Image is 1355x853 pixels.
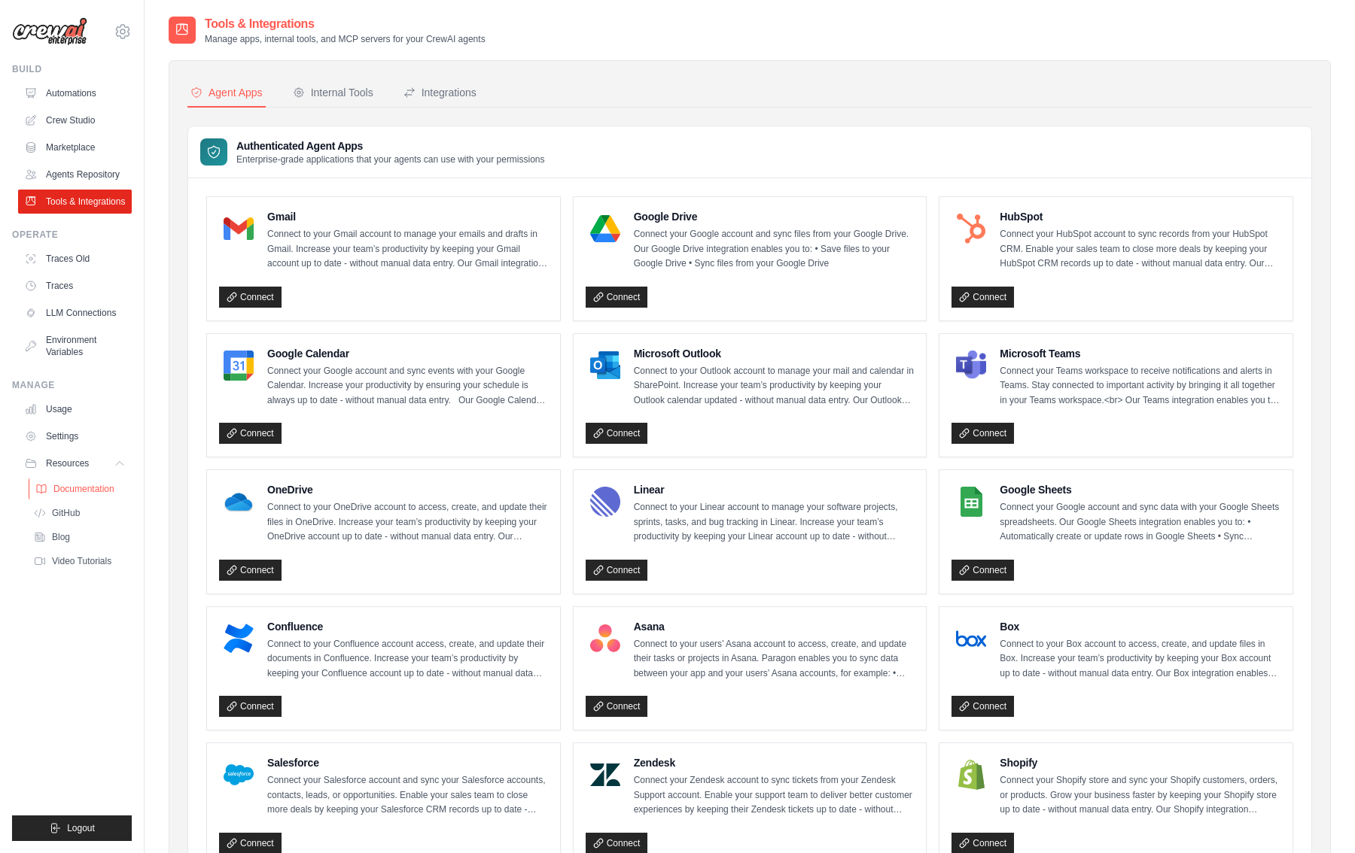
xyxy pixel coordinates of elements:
p: Connect your Teams workspace to receive notifications and alerts in Teams. Stay connected to impo... [1000,364,1280,408]
p: Connect your Salesforce account and sync your Salesforce accounts, contacts, leads, or opportunit... [267,773,548,818]
span: Documentation [53,483,114,495]
img: Logo [12,17,87,46]
h3: Authenticated Agent Apps [236,138,545,153]
h2: Tools & Integrations [205,15,486,33]
img: Microsoft Teams Logo [956,351,986,381]
a: Connect [586,696,648,717]
a: Settings [18,424,132,448]
span: Resources [46,457,89,469]
img: OneDrive Logo [224,487,254,517]
button: Agent Apps [187,79,266,108]
p: Connect your HubSpot account to sync records from your HubSpot CRM. Enable your sales team to clo... [1000,227,1280,272]
h4: OneDrive [267,482,548,497]
p: Connect your Google account and sync data with your Google Sheets spreadsheets. Our Google Sheets... [1000,500,1280,545]
h4: Microsoft Outlook [634,346,915,361]
button: Integrations [400,79,480,108]
p: Connect your Google account and sync files from your Google Drive. Our Google Drive integration e... [634,227,915,272]
a: Connect [952,423,1014,444]
a: Marketplace [18,135,132,159]
a: Traces Old [18,247,132,271]
img: Google Calendar Logo [224,351,254,381]
a: Connect [952,287,1014,308]
button: Internal Tools [290,79,376,108]
p: Connect to your OneDrive account to access, create, and update their files in OneDrive. Increase ... [267,500,548,545]
p: Enterprise-grade applications that your agents can use with your permissions [236,153,545,165]
h4: Zendesk [634,755,915,770]
p: Connect to your Gmail account to manage your emails and drafts in Gmail. Increase your team’s pro... [267,227,548,272]
p: Connect to your Linear account to manage your software projects, sprints, tasks, and bug tracking... [634,500,915,545]
a: Tools & Integrations [18,190,132,214]
a: Blog [27,527,132,548]
a: Connect [219,560,282,581]
div: Agent Apps [190,85,263,100]
p: Connect your Zendesk account to sync tickets from your Zendesk Support account. Enable your suppo... [634,773,915,818]
h4: Google Drive [634,209,915,224]
a: Connect [586,560,648,581]
img: Confluence Logo [224,624,254,654]
a: Documentation [29,478,133,499]
img: Google Drive Logo [590,214,620,244]
h4: Google Sheets [1000,482,1280,497]
p: Manage apps, internal tools, and MCP servers for your CrewAI agents [205,33,486,45]
a: Connect [219,696,282,717]
a: Connect [586,423,648,444]
img: Zendesk Logo [590,760,620,790]
h4: Shopify [1000,755,1280,770]
button: Resources [18,451,132,475]
p: Connect to your Box account to access, create, and update files in Box. Increase your team’s prod... [1000,637,1280,681]
span: Video Tutorials [52,555,111,567]
h4: Confluence [267,619,548,634]
p: Connect your Google account and sync events with your Google Calendar. Increase your productivity... [267,364,548,408]
a: Automations [18,81,132,105]
a: Crew Studio [18,108,132,132]
img: Gmail Logo [224,214,254,244]
a: Connect [219,287,282,308]
div: Internal Tools [293,85,373,100]
a: Connect [952,560,1014,581]
div: Build [12,63,132,75]
h4: Box [1000,619,1280,634]
h4: Microsoft Teams [1000,346,1280,361]
a: Traces [18,274,132,298]
h4: Google Calendar [267,346,548,361]
h4: Linear [634,482,915,497]
h4: Asana [634,619,915,634]
a: Connect [952,696,1014,717]
a: GitHub [27,502,132,524]
p: Connect to your Outlook account to manage your mail and calendar in SharePoint. Increase your tea... [634,364,915,408]
div: Manage [12,379,132,391]
img: Box Logo [956,624,986,654]
img: Asana Logo [590,624,620,654]
img: Shopify Logo [956,760,986,790]
a: Usage [18,397,132,421]
h4: Gmail [267,209,548,224]
a: Connect [586,287,648,308]
p: Connect to your Confluence account access, create, and update their documents in Confluence. Incr... [267,637,548,681]
img: Salesforce Logo [224,760,254,790]
h4: Salesforce [267,755,548,770]
span: Blog [52,531,70,543]
a: Environment Variables [18,328,132,364]
p: Connect to your users’ Asana account to access, create, and update their tasks or projects in Asa... [634,637,915,681]
a: LLM Connections [18,301,132,325]
button: Logout [12,815,132,841]
h4: HubSpot [1000,209,1280,224]
div: Operate [12,229,132,241]
span: Logout [67,822,95,834]
img: Google Sheets Logo [956,487,986,517]
span: GitHub [52,507,80,519]
img: Microsoft Outlook Logo [590,351,620,381]
div: Integrations [403,85,477,100]
img: Linear Logo [590,487,620,517]
a: Connect [219,423,282,444]
a: Agents Repository [18,162,132,187]
a: Video Tutorials [27,551,132,572]
img: HubSpot Logo [956,214,986,244]
p: Connect your Shopify store and sync your Shopify customers, orders, or products. Grow your busine... [1000,773,1280,818]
